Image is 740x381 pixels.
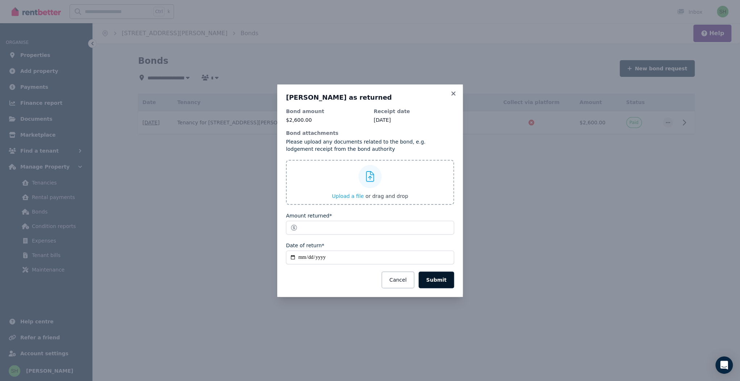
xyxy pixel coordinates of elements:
[365,193,408,199] span: or drag and drop
[286,93,454,102] h3: [PERSON_NAME] as returned
[332,193,364,199] span: Upload a file
[286,212,332,219] label: Amount returned*
[715,356,733,374] div: Open Intercom Messenger
[419,272,454,288] button: Submit
[332,192,408,200] button: Upload a file or drag and drop
[286,129,454,137] dt: Bond attachments
[286,242,324,249] label: Date of return*
[286,116,366,124] p: $2,600.00
[374,116,454,124] dd: [DATE]
[286,108,366,115] dt: Bond amount
[382,272,414,288] button: Cancel
[286,138,454,153] p: Please upload any documents related to the bond, e.g. lodgement receipt from the bond authority
[374,108,454,115] dt: Receipt date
